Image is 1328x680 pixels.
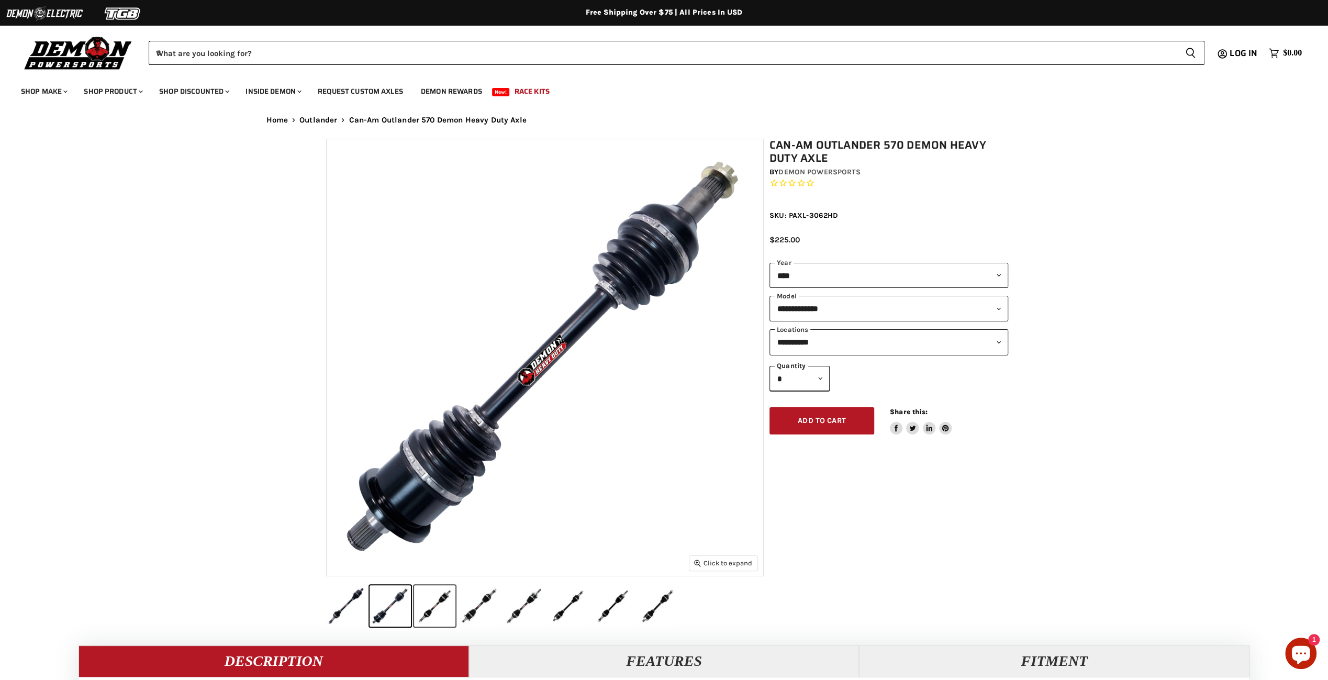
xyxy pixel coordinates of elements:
button: Can-Am Outlander 570 Demon Heavy Duty Axle thumbnail [414,585,455,627]
button: Add to cart [769,407,874,435]
form: Product [149,41,1204,65]
span: Can-Am Outlander 570 Demon Heavy Duty Axle [349,116,526,125]
button: Fitment [859,645,1249,677]
select: modal-name [769,296,1008,321]
button: Search [1177,41,1204,65]
a: Outlander [299,116,337,125]
span: New! [492,88,510,96]
img: Demon Electric Logo 2 [5,4,84,24]
button: Click to expand [689,556,757,570]
button: Can-Am Outlander 570 Demon Heavy Duty Axle thumbnail [503,585,544,627]
a: Shop Discounted [151,81,236,102]
inbox-online-store-chat: Shopify online store chat [1282,638,1320,672]
button: Can-Am Outlander 570 Demon Heavy Duty Axle thumbnail [637,585,678,627]
h1: Can-Am Outlander 570 Demon Heavy Duty Axle [769,139,1008,165]
select: keys [769,329,1008,355]
a: Shop Product [76,81,149,102]
button: Can-Am Outlander 570 Demon Heavy Duty Axle thumbnail [325,585,366,627]
div: by [769,166,1008,178]
span: Rated 0.0 out of 5 stars 0 reviews [769,178,1008,189]
a: Shop Make [13,81,74,102]
img: Demon Powersports [21,34,136,71]
button: Can-Am Outlander 570 Demon Heavy Duty Axle thumbnail [548,585,589,627]
ul: Main menu [13,76,1299,102]
span: $225.00 [769,235,800,244]
span: Click to expand [694,559,752,567]
button: Can-Am Outlander 570 Demon Heavy Duty Axle thumbnail [370,585,411,627]
select: year [769,263,1008,288]
a: Demon Powersports [778,168,860,176]
span: Share this: [890,408,928,416]
span: Add to cart [798,416,846,425]
img: Can-Am Outlander 570 Demon Heavy Duty Axle [327,139,763,576]
span: $0.00 [1283,48,1302,58]
div: Free Shipping Over $75 | All Prices In USD [245,8,1083,17]
button: Description [79,645,469,677]
input: When autocomplete results are available use up and down arrows to review and enter to select [149,41,1177,65]
div: SKU: PAXL-3062HD [769,210,1008,221]
select: Quantity [769,366,830,392]
a: Inside Demon [238,81,308,102]
button: Can-Am Outlander 570 Demon Heavy Duty Axle thumbnail [459,585,500,627]
a: $0.00 [1264,46,1307,61]
a: Log in [1225,49,1264,58]
button: Features [469,645,860,677]
img: TGB Logo 2 [84,4,162,24]
button: Can-Am Outlander 570 Demon Heavy Duty Axle thumbnail [592,585,633,627]
aside: Share this: [890,407,952,435]
a: Demon Rewards [413,81,490,102]
a: Race Kits [507,81,557,102]
a: Home [266,116,288,125]
span: Log in [1230,47,1257,60]
a: Request Custom Axles [310,81,411,102]
nav: Breadcrumbs [245,116,1083,125]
